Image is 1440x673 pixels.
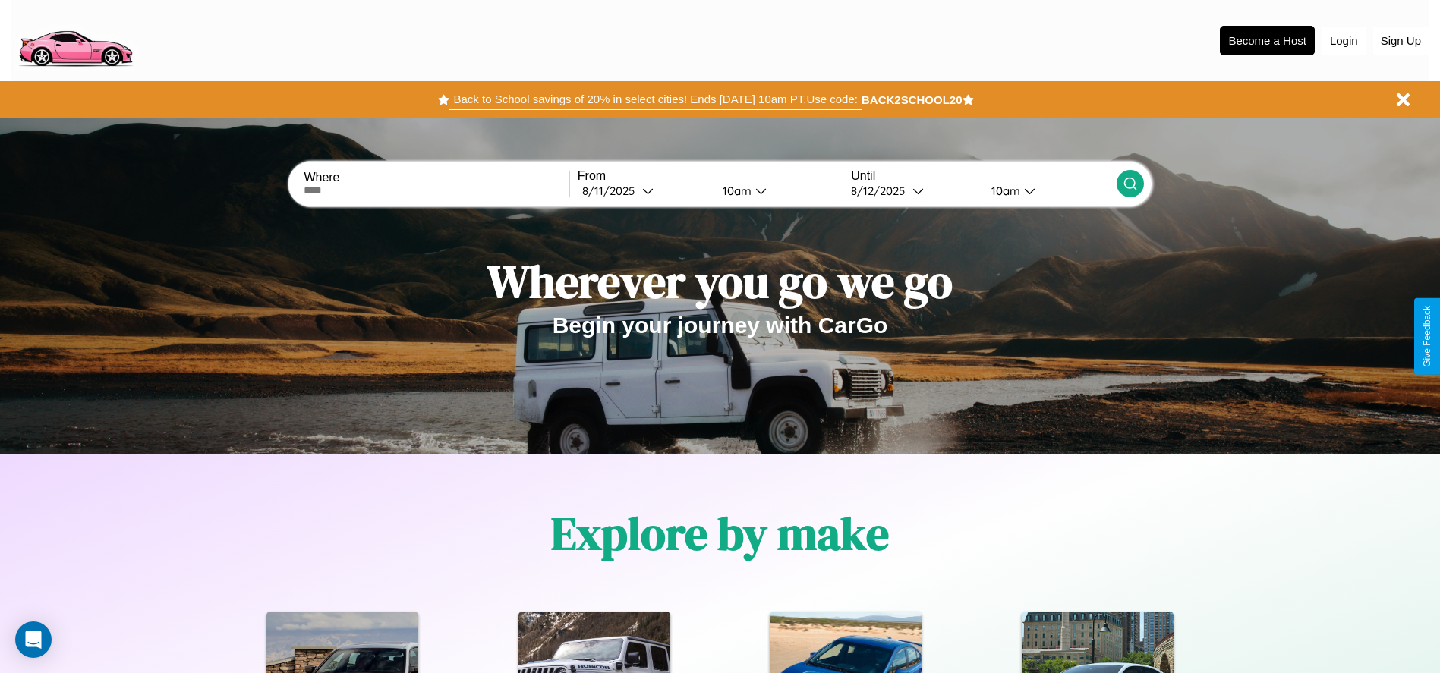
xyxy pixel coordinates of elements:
[578,183,711,199] button: 8/11/2025
[715,184,755,198] div: 10am
[1373,27,1429,55] button: Sign Up
[1322,27,1366,55] button: Login
[851,184,912,198] div: 8 / 12 / 2025
[449,89,861,110] button: Back to School savings of 20% in select cities! Ends [DATE] 10am PT.Use code:
[1422,306,1432,367] div: Give Feedback
[551,502,889,565] h1: Explore by make
[582,184,642,198] div: 8 / 11 / 2025
[15,621,52,658] div: Open Intercom Messenger
[578,169,843,183] label: From
[304,171,569,184] label: Where
[862,93,963,106] b: BACK2SCHOOL20
[711,183,843,199] button: 10am
[984,184,1024,198] div: 10am
[1220,26,1315,55] button: Become a Host
[979,183,1117,199] button: 10am
[11,8,139,71] img: logo
[851,169,1116,183] label: Until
